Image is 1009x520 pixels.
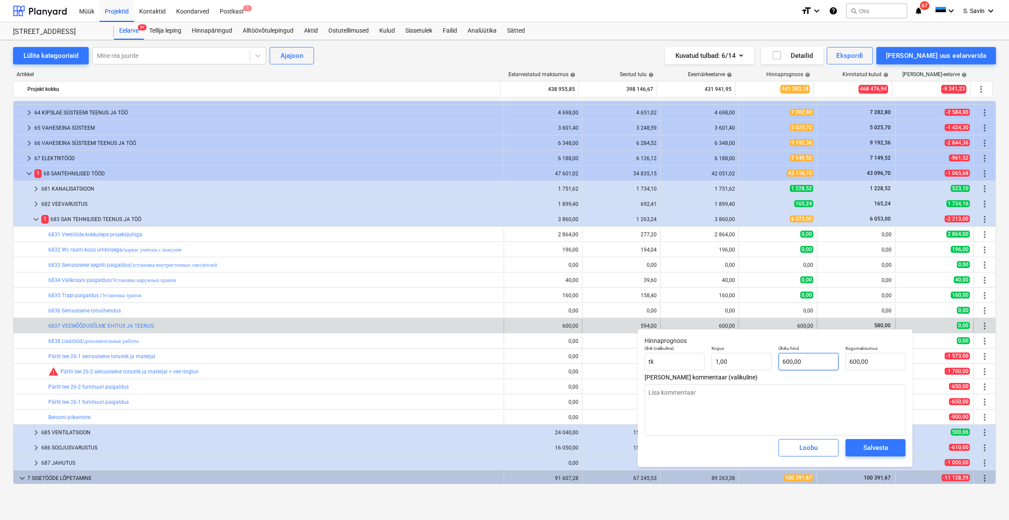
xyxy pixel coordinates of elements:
[979,458,990,468] span: Rohkem tegevusi
[979,153,990,164] span: Rohkem tegevusi
[859,85,888,93] span: 468 476,94
[586,216,657,222] div: 1 263,24
[586,201,657,207] div: 692,41
[508,71,575,77] div: Eelarvestatud maksumus
[790,215,813,222] span: 6 073,00
[508,353,578,359] div: 0,00
[114,22,144,40] div: Eelarve
[951,292,970,299] span: 160,00
[957,337,970,344] span: 0,00
[688,71,732,77] div: Eesmärkeelarve
[869,155,892,161] span: 7 149,52
[586,110,657,116] div: 4 651,02
[945,352,970,359] span: -1 573,00
[778,346,839,353] p: Ühiku hind
[144,22,187,40] div: Tellija leping
[187,22,237,40] a: Hinnapäringud
[946,231,970,238] span: 2 864,00
[31,427,41,438] span: keyboard_arrow_right
[863,442,888,453] div: Salvesta
[31,184,41,194] span: keyboard_arrow_right
[374,22,400,40] div: Kulud
[508,125,578,131] div: 3 601,40
[586,292,657,299] div: 158,40
[243,5,252,11] span: 1
[979,366,990,377] span: Rohkem tegevusi
[979,397,990,407] span: Rohkem tegevusi
[800,246,813,253] span: 0,00
[586,155,657,161] div: 6 126,12
[17,473,27,483] span: keyboard_arrow_down
[48,247,181,253] a: 6832 Wc raam koos ümbrisega/каркас унитаза с кожухом
[886,50,986,61] div: [PERSON_NAME] uus eelarverida
[586,231,657,238] div: 277,20
[586,338,657,344] div: 0,00
[508,399,578,405] div: 0,00
[949,413,970,420] span: -900,00
[979,107,990,118] span: Rohkem tegevusi
[954,276,970,283] span: 40,00
[462,22,502,40] div: Analüütika
[508,231,578,238] div: 2 864,00
[508,384,578,390] div: 0,00
[114,22,144,40] a: Eelarve9+
[836,50,863,61] div: Ekspordi
[949,398,970,405] span: -650,00
[801,6,812,16] i: format_size
[27,471,500,485] div: 7 SISETÖÖDE LÕPETAMINE
[48,338,139,344] a: 6838 Lisatööd/дополнительные работы
[951,185,970,192] span: 523,10
[979,275,990,285] span: Rohkem tegevusi
[41,456,500,470] div: 687 JAHUTUS
[914,6,923,16] i: notifications
[586,460,657,466] div: 0,00
[979,443,990,453] span: Rohkem tegevusi
[979,199,990,209] span: Rohkem tegevusi
[34,121,500,135] div: 65 VAHESEINA SÜSTEEM
[508,186,578,192] div: 1 751,62
[979,321,990,331] span: Rohkem tegevusi
[742,323,813,329] div: 600,00
[957,322,970,329] span: 0,00
[508,323,578,329] div: 600,00
[827,47,872,64] button: Ekspordi
[438,22,462,40] div: Failid
[48,353,155,359] a: Pärtli tee 26-1 seinasisene torustik ja materjal
[821,292,892,299] div: 0,00
[821,247,892,253] div: 0,00
[508,338,578,344] div: 0,00
[946,6,956,16] i: keyboard_arrow_down
[48,277,176,283] a: 6834 Välikraani paigaldus/Установка наружных кранов
[869,124,892,131] span: 5 025,70
[586,262,657,268] div: 0,00
[664,323,735,329] div: 600,00
[502,22,530,40] div: Sätted
[876,47,996,64] button: [PERSON_NAME] uus eelarverida
[866,170,892,176] span: 43 096,70
[586,140,657,146] div: 6 284,52
[725,72,732,77] span: help
[664,201,735,207] div: 1 899,40
[568,72,575,77] span: help
[48,308,121,314] a: 6836 Seinasisene toruühendus
[586,384,657,390] div: 0,00
[821,231,892,238] div: 0,00
[508,460,578,466] div: 0,00
[41,441,500,455] div: 686 SOOJUSVARUSTUS
[799,442,818,453] div: Loobu
[957,261,970,268] span: 0,00
[780,85,810,93] span: 441 283,18
[24,107,34,118] span: keyboard_arrow_right
[237,22,299,40] a: Alltöövõtulepingud
[979,427,990,438] span: Rohkem tegevusi
[665,47,754,64] button: Kuvatud tulbad:6/14
[979,412,990,423] span: Rohkem tegevusi
[986,6,996,16] i: keyboard_arrow_down
[979,382,990,392] span: Rohkem tegevusi
[400,22,438,40] a: Sissetulek
[664,110,735,116] div: 4 698,00
[31,199,41,209] span: keyboard_arrow_right
[850,7,857,14] span: search
[508,171,578,177] div: 47 601,02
